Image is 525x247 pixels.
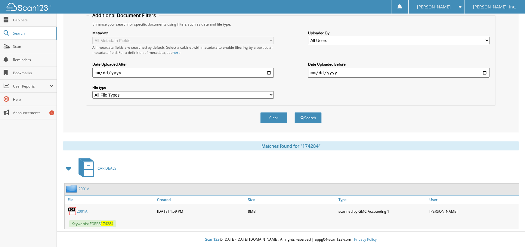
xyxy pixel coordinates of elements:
a: Type [337,196,428,204]
span: Scan123 [205,237,220,242]
div: Enhance your search for specific documents using filters such as date and file type. [89,22,493,27]
label: File type [92,85,274,90]
span: User Reports [13,84,49,89]
span: Search [13,31,53,36]
div: All metadata fields are searched by default. Select a cabinet with metadata to enable filtering b... [92,45,274,55]
a: 2001A [79,186,89,191]
label: Date Uploaded Before [308,62,489,67]
div: 6 [49,110,54,115]
input: end [308,68,489,78]
legend: Additional Document Filters [89,12,159,19]
img: folder2.png [66,185,79,193]
img: PDF.png [68,207,77,216]
span: 174284 [101,221,113,226]
span: Keywords: FORBS [69,220,116,227]
iframe: Chat Widget [495,218,525,247]
div: © [DATE]-[DATE] [DOMAIN_NAME]. All rights reserved | appg04-scan123-com | [57,232,525,247]
div: scanned by GMC Accounting 1 [337,205,428,217]
a: CAR DEALS [75,156,116,180]
span: Help [13,97,54,102]
a: here [173,50,181,55]
a: File [65,196,156,204]
div: [DATE] 4:59 PM [156,205,246,217]
img: scan123-logo-white.svg [6,3,51,11]
a: Created [156,196,246,204]
a: User [428,196,519,204]
div: 8MB [246,205,337,217]
a: Size [246,196,337,204]
span: Scan [13,44,54,49]
button: Clear [260,112,287,123]
label: Uploaded By [308,30,489,36]
span: [PERSON_NAME], Inc. [473,5,516,9]
a: Privacy Policy [354,237,377,242]
span: CAR DEALS [97,166,116,171]
div: Matches found for "174284" [63,141,519,150]
span: Bookmarks [13,70,54,76]
label: Metadata [92,30,274,36]
a: 2001A [77,209,88,214]
span: Announcements [13,110,54,115]
button: Search [295,112,322,123]
div: [PERSON_NAME] [428,205,519,217]
span: Cabinets [13,17,54,23]
span: Reminders [13,57,54,62]
input: start [92,68,274,78]
label: Date Uploaded After [92,62,274,67]
span: [PERSON_NAME] [417,5,451,9]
